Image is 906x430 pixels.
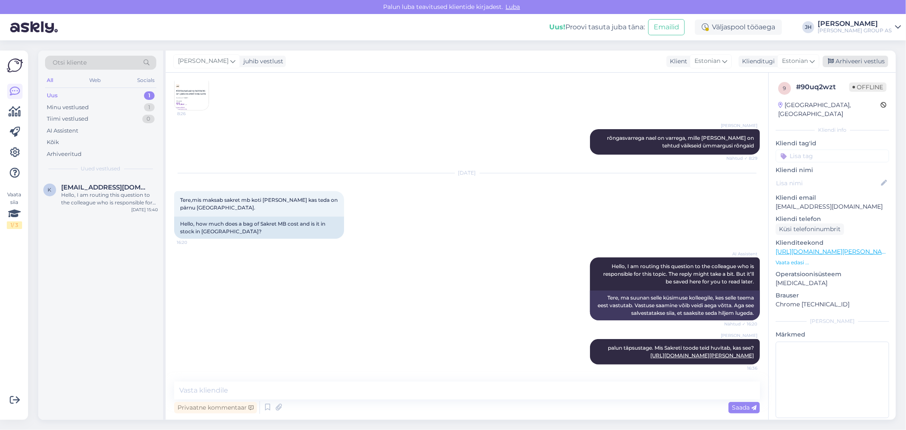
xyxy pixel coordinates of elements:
[666,57,687,66] div: Klient
[608,345,754,359] span: palun täpsustage. Mis Sakreti toode teid huvitab, kas see?
[776,279,889,288] p: [MEDICAL_DATA]
[549,22,645,32] div: Proovi tasuta juba täna:
[174,217,344,239] div: Hello, how much does a bag of Sakret MB cost and is it in stock in [GEOGRAPHIC_DATA]?
[695,20,782,35] div: Väljaspool tööaega
[725,365,757,371] span: 16:36
[721,122,757,129] span: [PERSON_NAME]
[776,270,889,279] p: Operatsioonisüsteem
[818,27,892,34] div: [PERSON_NAME] GROUP AS
[144,103,155,112] div: 1
[776,166,889,175] p: Kliendi nimi
[776,139,889,148] p: Kliendi tag'id
[88,75,103,86] div: Web
[61,191,158,207] div: Hello, I am routing this question to the colleague who is responsible for this topic. The reply m...
[144,91,155,100] div: 1
[47,103,89,112] div: Minu vestlused
[47,115,88,123] div: Tiimi vestlused
[782,57,808,66] span: Estonian
[131,207,158,213] div: [DATE] 15:40
[47,150,82,158] div: Arhiveeritud
[142,115,155,123] div: 0
[776,238,889,247] p: Klienditeekond
[47,91,58,100] div: Uus
[739,57,775,66] div: Klienditugi
[7,191,22,229] div: Vaata siia
[590,291,760,320] div: Tere, ma suunan selle küsimuse kolleegile, kes selle teema eest vastutab. Vastuse saamine võib ve...
[818,20,901,34] a: [PERSON_NAME][PERSON_NAME] GROUP AS
[776,178,879,188] input: Lisa nimi
[776,248,893,255] a: [URL][DOMAIN_NAME][PERSON_NAME]
[802,21,814,33] div: JH
[603,263,755,285] span: Hello, I am routing this question to the colleague who is responsible for this topic. The reply m...
[175,76,209,110] img: Attachment
[776,300,889,309] p: Chrome [TECHNICAL_ID]
[724,321,757,327] span: Nähtud ✓ 16:20
[180,197,339,211] span: Tere,mis maksab sakret mb koti [PERSON_NAME] kas teda on pärnu [GEOGRAPHIC_DATA].
[53,58,87,67] span: Otsi kliente
[776,150,889,162] input: Lisa tag
[503,3,523,11] span: Luba
[776,223,844,235] div: Küsi telefoninumbrit
[776,317,889,325] div: [PERSON_NAME]
[725,155,757,161] span: Nähtud ✓ 8:29
[776,202,889,211] p: [EMAIL_ADDRESS][DOMAIN_NAME]
[47,138,59,147] div: Kõik
[48,187,52,193] span: k
[776,193,889,202] p: Kliendi email
[776,215,889,223] p: Kliendi telefon
[725,251,757,257] span: AI Assistent
[81,165,121,173] span: Uued vestlused
[607,135,755,149] span: rõngasvarrega nael on varrega, mille [PERSON_NAME] on tehtud väikseid ümmargusi rõngaid
[823,56,888,67] div: Arhiveeri vestlus
[783,85,786,91] span: 9
[240,57,283,66] div: juhib vestlust
[45,75,55,86] div: All
[778,101,881,119] div: [GEOGRAPHIC_DATA], [GEOGRAPHIC_DATA]
[849,82,886,92] span: Offline
[178,57,229,66] span: [PERSON_NAME]
[47,127,78,135] div: AI Assistent
[177,110,209,117] span: 8:26
[648,19,685,35] button: Emailid
[177,239,209,246] span: 16:20
[549,23,565,31] b: Uus!
[7,221,22,229] div: 1 / 3
[174,169,760,177] div: [DATE]
[7,57,23,74] img: Askly Logo
[776,330,889,339] p: Märkmed
[721,332,757,339] span: [PERSON_NAME]
[650,352,754,359] a: [URL][DOMAIN_NAME][PERSON_NAME]
[732,404,756,411] span: Saada
[135,75,156,86] div: Socials
[776,259,889,266] p: Vaata edasi ...
[776,126,889,134] div: Kliendi info
[174,402,257,413] div: Privaatne kommentaar
[818,20,892,27] div: [PERSON_NAME]
[776,291,889,300] p: Brauser
[61,184,150,191] span: kertu8725@gmail.com
[796,82,849,92] div: # 90uq2wzt
[694,57,720,66] span: Estonian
